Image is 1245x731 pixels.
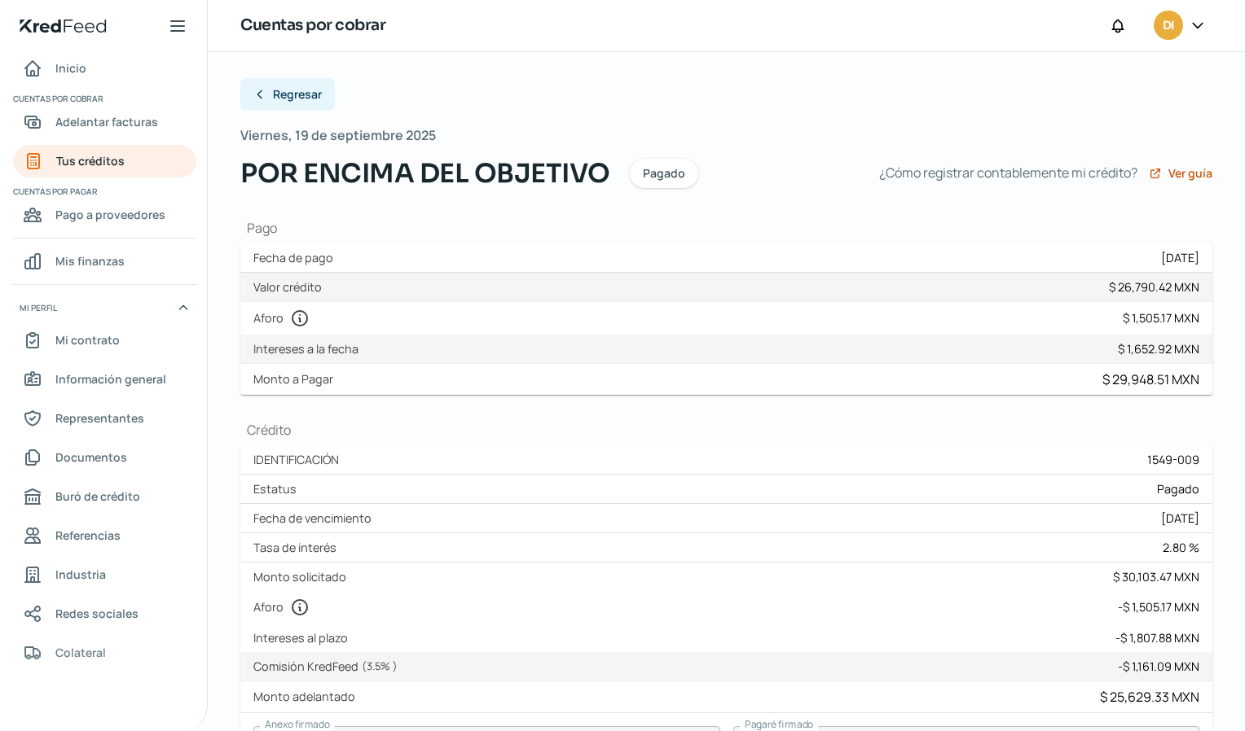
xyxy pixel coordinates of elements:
span: Tus créditos [56,151,125,171]
label: IDENTIFICACIÓN [253,452,345,467]
div: - [1118,659,1199,674]
div: $ 1,505.17 MXN [1123,310,1199,326]
span: Documentos [55,447,127,467]
span: Pago a proveedores [55,204,165,225]
a: Pago a proveedores [13,199,196,231]
span: ¿Cómo registrar contablemente mi crédito? [879,161,1137,185]
span: Pagaré firmado [745,717,813,731]
a: Documentos [13,441,196,474]
div: - [1115,630,1199,646]
div: $ 29,948.51 MXN [1102,370,1199,388]
span: ( % ) [362,659,398,673]
span: Cuentas por pagar [13,184,194,199]
h1: Pago [240,219,1212,237]
a: Información general [13,363,196,396]
a: Industria [13,558,196,591]
label: Intereses al plazo [253,630,354,646]
a: Ver guía [1149,167,1212,180]
div: [DATE] [1161,250,1199,265]
font: $ 1,807.88 MXN [1120,630,1199,646]
a: Mis finanzas [13,245,196,278]
span: Ver guía [1168,168,1212,179]
div: 1549-009 [1147,452,1199,467]
a: Mi contrato [13,324,196,357]
a: Adelantar facturas [13,106,196,138]
label: Tasa de interés [253,540,343,555]
span: Anexo firmado [265,717,330,731]
span: Viernes, 19 de septiembre 2025 [240,124,436,147]
span: Pagado [643,168,685,179]
label: Monto solicitado [253,569,353,584]
div: $ 30,103.47 MXN [1113,569,1199,584]
div: $ 25,629.33 MXN [1100,688,1199,706]
font: Aforo [253,599,284,615]
a: Inicio [13,52,196,85]
h1: Crédito [240,421,1212,439]
div: 2.80 % [1163,540,1199,555]
span: Referencias [55,525,121,545]
a: Buró de crédito [13,480,196,513]
label: Monto a Pagar [253,371,340,387]
h1: Cuentas por cobrar [240,14,385,37]
span: POR ENCIMA DEL OBJETIVO [240,154,610,193]
span: Mi perfil [20,300,57,315]
label: Monto adelantado [253,689,362,704]
div: $ 1,652.92 MXN [1118,341,1199,357]
span: Regresar [273,89,322,100]
span: Colateral [55,642,106,663]
span: Mi contrato [55,330,120,350]
div: $ 26,790.42 MXN [1109,279,1199,295]
button: Regresar [240,78,335,111]
div: [DATE] [1161,510,1199,526]
span: Inicio [55,58,86,78]
span: Representantes [55,408,144,428]
font: Aforo [253,310,284,326]
span: Redes sociales [55,603,139,624]
label: Fecha de pago [253,250,340,265]
font: $ 1,505.17 MXN [1123,599,1199,615]
span: Información general [55,369,166,389]
a: Tus créditos [13,145,196,177]
a: Referencias [13,519,196,552]
font: Comisión KredFeed [253,659,359,674]
span: Adelantar facturas [55,112,158,132]
label: Intereses a la fecha [253,341,365,357]
span: DI [1163,16,1174,36]
label: Estatus [253,481,303,497]
a: Colateral [13,637,196,669]
span: Mis finanzas [55,251,125,271]
a: Redes sociales [13,597,196,630]
span: Industria [55,564,106,584]
span: Pagado [1157,481,1199,497]
label: Fecha de vencimiento [253,510,378,526]
div: - [1118,599,1199,615]
font: 3.5 [367,659,381,673]
span: Cuentas por cobrar [13,91,194,106]
font: $ 1,161.09 MXN [1123,659,1199,674]
label: Valor crédito [253,279,328,295]
a: Representantes [13,402,196,435]
span: Buró de crédito [55,486,140,506]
